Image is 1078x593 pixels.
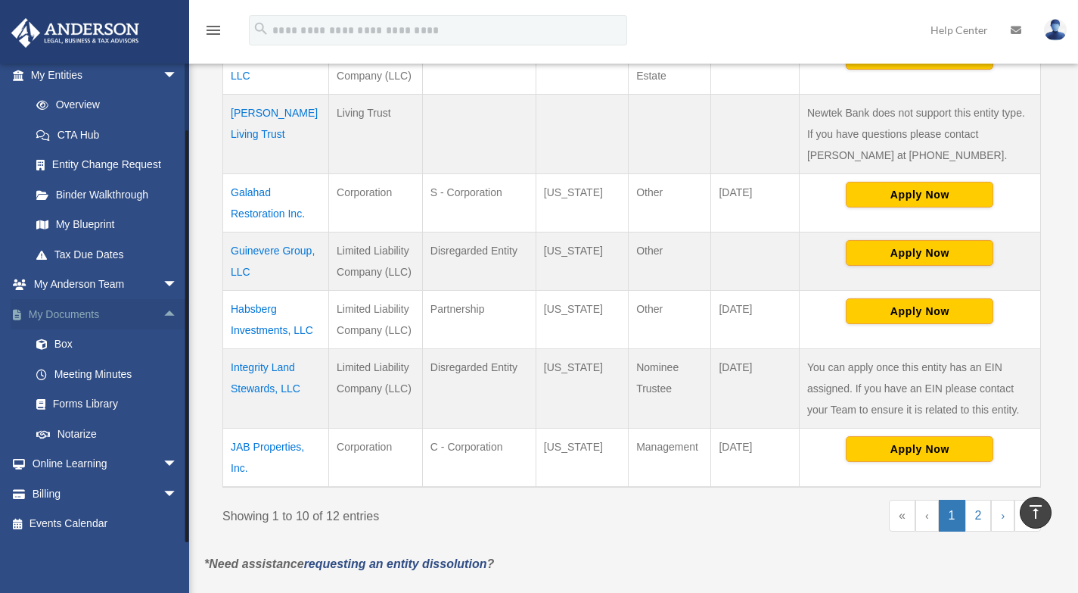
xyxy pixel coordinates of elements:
td: Living Trust [329,95,423,174]
td: [DATE] [711,291,799,349]
a: 2 [965,500,992,532]
a: Tax Due Dates [21,239,193,270]
img: Anderson Advisors Platinum Portal [7,18,144,48]
td: Disregarded Entity [422,36,536,95]
a: Box [21,329,200,360]
td: Limited Liability Company (LLC) [329,233,423,291]
a: Entity Change Request [21,150,193,180]
td: Corporation [329,429,423,488]
a: Next [991,500,1014,532]
a: Last [1014,500,1041,532]
td: Other [629,233,711,291]
td: Other [629,291,711,349]
a: Previous [915,500,939,532]
a: Online Learningarrow_drop_down [11,449,200,479]
td: Limited Liability Company (LLC) [329,291,423,349]
td: [US_STATE] [536,349,628,429]
a: CTA Hub [21,120,193,150]
a: Binder Walkthrough [21,179,193,210]
td: [US_STATE] [536,36,628,95]
a: vertical_align_top [1020,497,1052,529]
td: Rental Real Estate [629,36,711,95]
i: search [253,20,269,37]
a: My Documentsarrow_drop_up [11,299,200,329]
a: Notarize [21,419,200,449]
td: Guinevere Group, LLC [223,233,329,291]
td: [US_STATE] [536,291,628,349]
td: Management [629,429,711,488]
a: requesting an entity dissolution [304,557,487,570]
td: [US_STATE] [536,174,628,233]
td: C - Corporation [422,429,536,488]
div: Showing 1 to 10 of 12 entries [222,500,620,527]
i: vertical_align_top [1027,503,1045,521]
td: You can apply once this entity has an EIN assigned. If you have an EIN please contact your Team t... [799,349,1040,429]
td: Habsberg Investments, LLC [223,291,329,349]
button: Apply Now [846,298,993,324]
img: User Pic [1044,19,1067,41]
td: [DATE] [711,429,799,488]
button: Apply Now [846,182,993,208]
td: [US_STATE] [536,429,628,488]
span: arrow_drop_down [163,479,193,510]
a: Forms Library [21,389,200,420]
td: Integrity Land Stewards, LLC [223,349,329,429]
a: My Blueprint [21,210,193,240]
a: Overview [21,90,185,120]
td: Partnership [422,291,536,349]
td: Disregarded Entity [422,349,536,429]
td: Other [629,174,711,233]
i: menu [204,21,222,39]
td: 501 Sonhatsett, LLC [223,36,329,95]
span: arrow_drop_up [163,299,193,330]
td: Newtek Bank does not support this entity type. If you have questions please contact [PERSON_NAME]... [799,95,1040,174]
td: S - Corporation [422,174,536,233]
a: My Anderson Teamarrow_drop_down [11,270,200,300]
td: [DATE] [711,349,799,429]
a: menu [204,27,222,39]
a: 1 [939,500,965,532]
button: Apply Now [846,436,993,462]
td: Limited Liability Company (LLC) [329,349,423,429]
td: Nominee Trustee [629,349,711,429]
td: Disregarded Entity [422,233,536,291]
span: arrow_drop_down [163,449,193,480]
em: *Need assistance ? [204,557,494,570]
td: [DATE] [711,174,799,233]
a: Billingarrow_drop_down [11,479,200,509]
td: Limited Liability Company (LLC) [329,36,423,95]
td: [PERSON_NAME] Living Trust [223,95,329,174]
td: Galahad Restoration Inc. [223,174,329,233]
span: arrow_drop_down [163,60,193,91]
a: Events Calendar [11,509,200,539]
td: [US_STATE] [536,233,628,291]
a: First [889,500,915,532]
td: JAB Properties, Inc. [223,429,329,488]
a: Meeting Minutes [21,359,200,389]
button: Apply Now [846,240,993,266]
td: Corporation [329,174,423,233]
span: arrow_drop_down [163,270,193,301]
a: My Entitiesarrow_drop_down [11,60,193,90]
